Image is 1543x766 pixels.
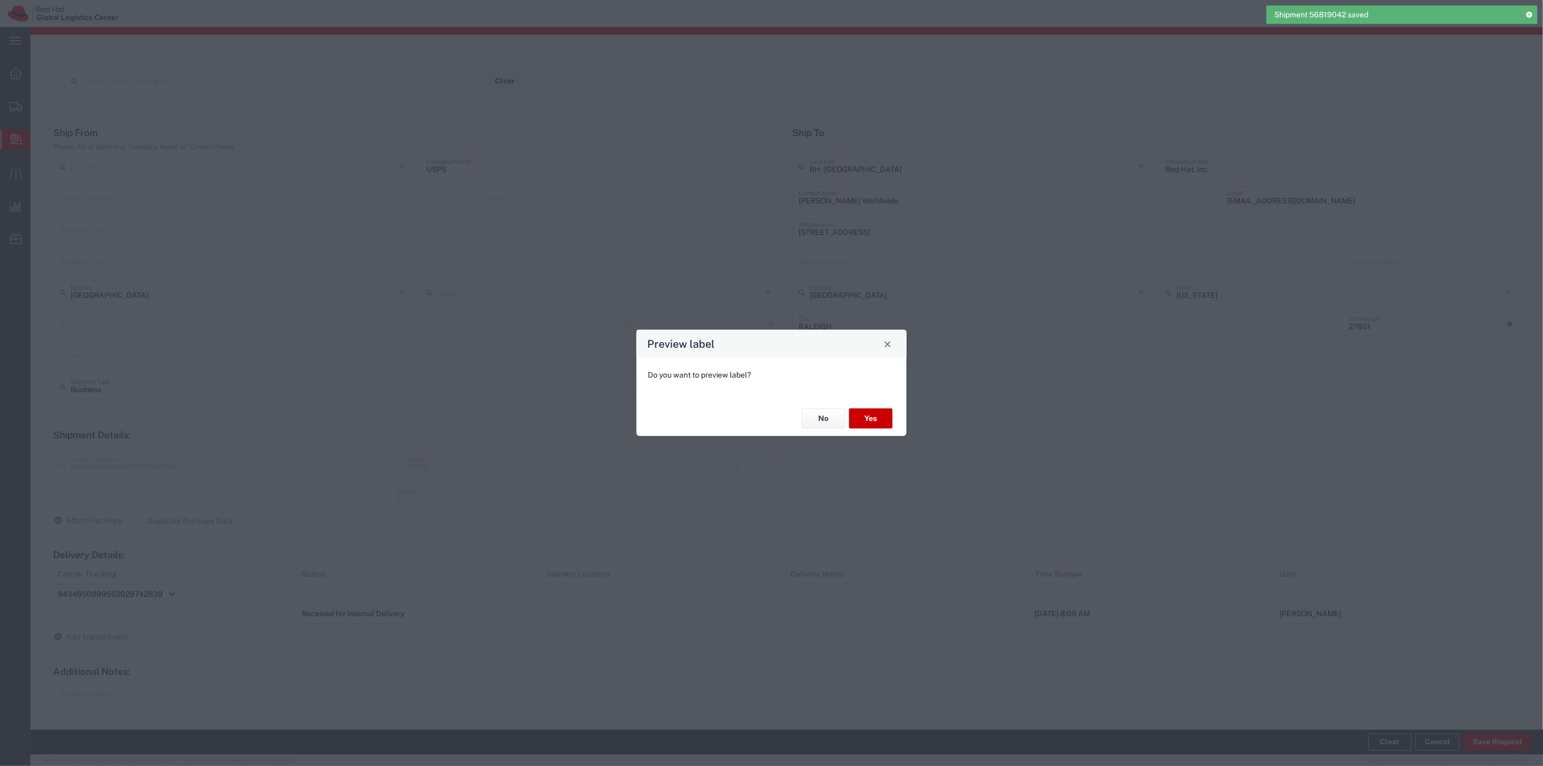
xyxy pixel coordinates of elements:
[1274,9,1368,21] span: Shipment 56819042 saved
[648,369,895,381] p: Do you want to preview label?
[648,336,715,352] h4: Preview label
[880,336,895,352] button: Close
[802,408,845,429] button: No
[849,408,892,429] button: Yes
